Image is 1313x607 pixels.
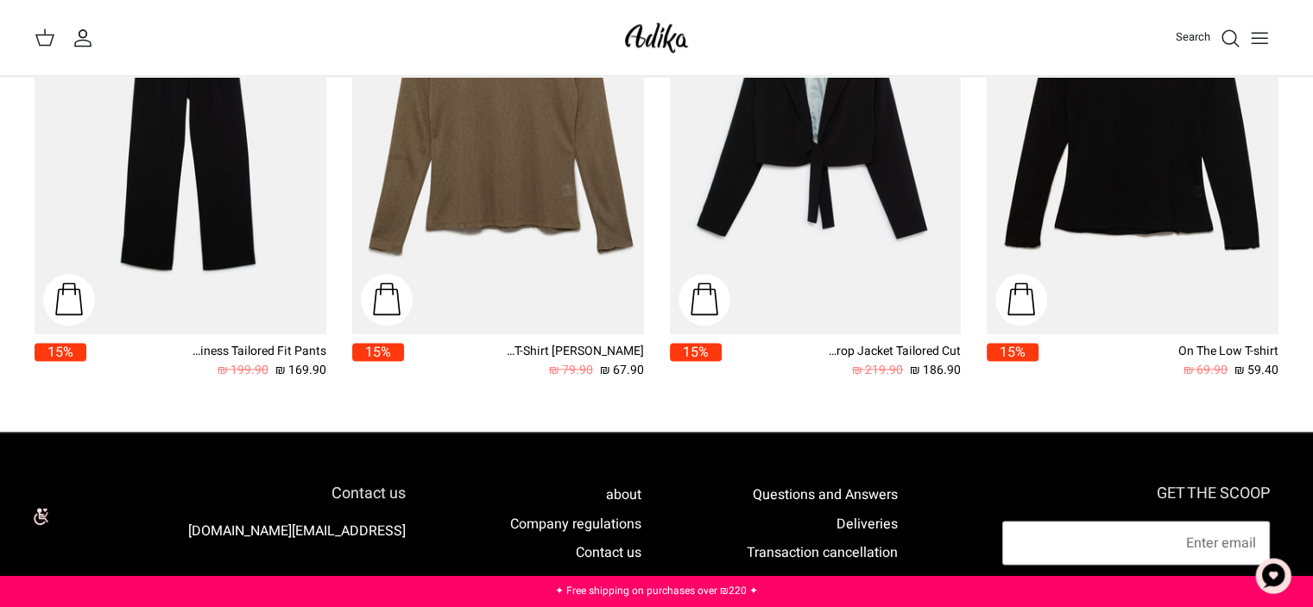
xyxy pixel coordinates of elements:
font: 69.90 ₪ [1184,361,1228,379]
font: 219.90 ₪ [852,361,903,379]
input: Email [1002,521,1270,566]
a: [EMAIL_ADDRESS][DOMAIN_NAME] [188,521,406,541]
a: 15% [987,343,1038,380]
font: On The Low T-shirt [1178,342,1278,360]
font: 79.90 ₪ [549,361,593,379]
a: Company regulations [510,514,641,534]
font: All Business Crop Jacket Tailored Cut [761,342,961,360]
img: Adika IL [620,17,693,58]
button: Chat [1247,550,1299,602]
a: Contact us [576,542,641,563]
a: Questions and Answers [753,484,898,505]
a: All Business Tailored Fit Pants 169.90 ₪ 199.90 ₪ [86,343,326,380]
font: Contact us [331,482,406,505]
button: Toggle menu [1240,19,1278,57]
a: All Business Crop Jacket Tailored Cut 186.90 ₪ 219.90 ₪ [722,343,962,380]
font: 186.90 ₪ [910,361,961,379]
font: 199.90 ₪ [218,361,268,379]
a: ✦ Free shipping on purchases over ₪220 ✦ [555,583,758,598]
a: Search [1176,28,1240,48]
font: 15% [1000,342,1026,363]
a: Returning items [800,572,898,592]
font: 59.40 ₪ [1234,361,1278,379]
font: 15% [47,342,73,363]
font: Search [1176,28,1210,45]
a: Transaction cancellation [747,542,898,563]
a: 15% [352,343,404,380]
font: 169.90 ₪ [275,361,326,379]
font: 67.90 ₪ [600,361,644,379]
a: My account [73,28,100,48]
a: Deliveries [836,514,898,534]
a: 15% [670,343,722,380]
font: All Business Tailored Fit Pants [164,342,326,360]
img: accessibility_icon02.svg [13,493,60,541]
font: GET THE SCOOP [1157,482,1270,505]
a: about [606,484,641,505]
a: On The Low T-shirt 59.40 ₪ 69.90 ₪ [1038,343,1278,380]
a: 15% [35,343,86,380]
img: Adika IL [358,568,406,591]
font: 15% [683,342,709,363]
a: [PERSON_NAME] Long Sleeve T-Shirt 67.90 ₪ 79.90 ₪ [404,343,644,380]
font: [PERSON_NAME] Long Sleeve T-Shirt [448,342,644,360]
font: 15% [365,342,391,363]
